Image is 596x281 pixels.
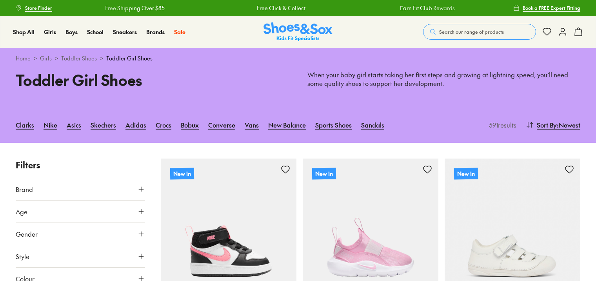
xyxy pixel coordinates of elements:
a: Girls [44,28,56,36]
span: Brand [16,184,33,194]
button: Search our range of products [423,24,536,40]
p: New In [454,168,478,179]
a: Free Click & Collect [254,4,303,12]
a: Earn Fit Club Rewards [397,4,452,12]
a: Shoes & Sox [263,22,333,42]
a: Store Finder [16,1,52,15]
div: > > > [16,54,580,62]
a: Free Shipping Over $85 [102,4,162,12]
span: Age [16,207,27,216]
a: New Balance [268,116,306,133]
a: Brands [146,28,165,36]
a: Shop All [13,28,35,36]
p: New In [312,168,336,179]
button: Brand [16,178,145,200]
a: Nike [44,116,57,133]
span: Toddler Girl Shoes [106,54,153,62]
p: New In [170,168,194,179]
span: Store Finder [25,4,52,11]
a: Sandals [361,116,384,133]
button: Gender [16,223,145,245]
a: Home [16,54,31,62]
a: Bobux [181,116,199,133]
a: Girls [40,54,52,62]
a: Toddler Shoes [61,54,97,62]
a: Adidas [125,116,146,133]
p: Filters [16,159,145,172]
a: Sneakers [113,28,137,36]
img: SNS_Logo_Responsive.svg [263,22,333,42]
a: Crocs [156,116,171,133]
a: Asics [67,116,81,133]
a: Vans [245,116,259,133]
p: 591 results [486,120,516,130]
span: : Newest [557,120,580,130]
a: Sports Shoes [315,116,352,133]
h1: Toddler Girl Shoes [16,69,289,91]
a: Book a FREE Expert Fitting [513,1,580,15]
span: Style [16,252,29,261]
a: Boys [65,28,78,36]
a: Skechers [91,116,116,133]
span: Gender [16,229,38,239]
span: Search our range of products [439,28,504,35]
p: When your baby girl starts taking her first steps and growing at lightning speed, you’ll need som... [307,71,580,88]
a: Clarks [16,116,34,133]
button: Sort By:Newest [526,116,580,133]
button: Style [16,245,145,267]
span: Book a FREE Expert Fitting [523,4,580,11]
a: Sale [174,28,185,36]
a: Converse [208,116,235,133]
a: School [87,28,104,36]
span: Sort By [537,120,557,130]
button: Age [16,201,145,223]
